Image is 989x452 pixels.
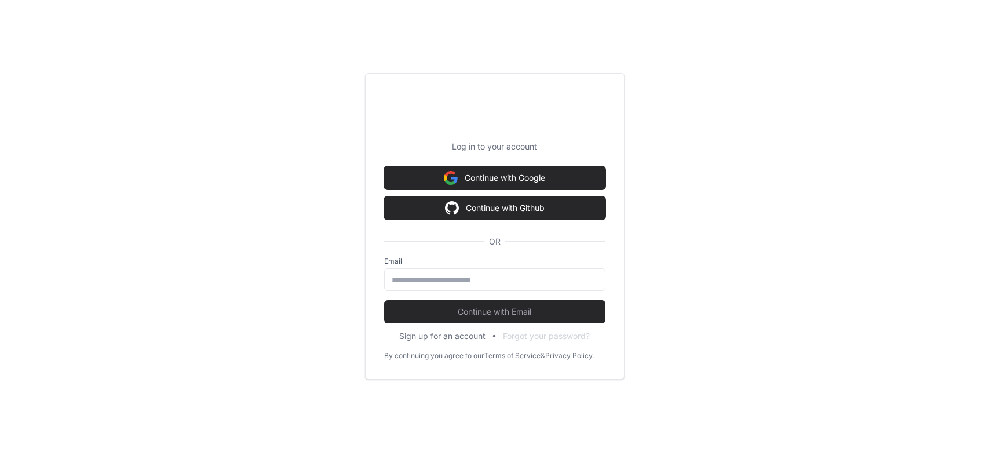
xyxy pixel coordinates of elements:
a: Privacy Policy. [545,351,594,360]
span: OR [484,236,505,247]
button: Sign up for an account [399,330,486,342]
img: Sign in with google [444,166,458,189]
button: Forgot your password? [503,330,590,342]
div: & [541,351,545,360]
a: Terms of Service [484,351,541,360]
label: Email [384,257,605,266]
img: Sign in with google [445,196,459,220]
p: Log in to your account [384,141,605,152]
button: Continue with Github [384,196,605,220]
span: Continue with Email [384,306,605,318]
button: Continue with Google [384,166,605,189]
div: By continuing you agree to our [384,351,484,360]
button: Continue with Email [384,300,605,323]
